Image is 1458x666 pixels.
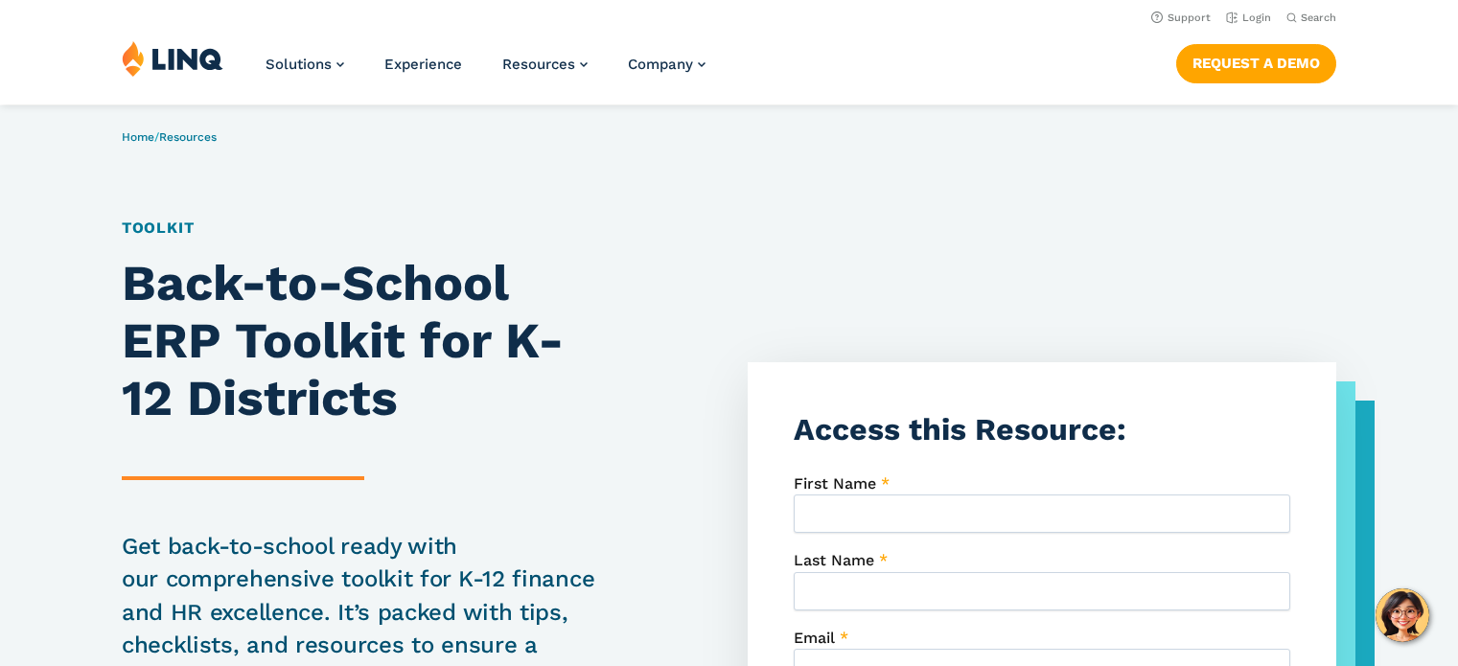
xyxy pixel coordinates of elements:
span: Last Name [794,551,874,569]
span: Resources [502,56,575,73]
nav: Primary Navigation [266,40,706,103]
a: Resources [159,130,217,144]
a: Resources [502,56,588,73]
a: Home [122,130,154,144]
img: LINQ | K‑12 Software [122,40,223,77]
a: Login [1226,11,1271,24]
span: Email [794,629,835,647]
span: Company [628,56,693,73]
button: Open Search Bar [1286,11,1336,25]
a: Company [628,56,706,73]
a: Solutions [266,56,344,73]
h3: Access this Resource: [794,408,1291,451]
a: Experience [384,56,462,73]
button: Hello, have a question? Let’s chat. [1376,588,1429,642]
a: Request a Demo [1176,44,1336,82]
a: Support [1151,11,1211,24]
span: First Name [794,474,876,493]
span: Search [1301,11,1336,24]
a: Toolkit [122,218,195,237]
nav: Button Navigation [1176,40,1336,82]
span: / [122,130,217,144]
span: Solutions [266,56,332,73]
h1: Back-to-School ERP Toolkit for K-12 Districts [122,255,607,426]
